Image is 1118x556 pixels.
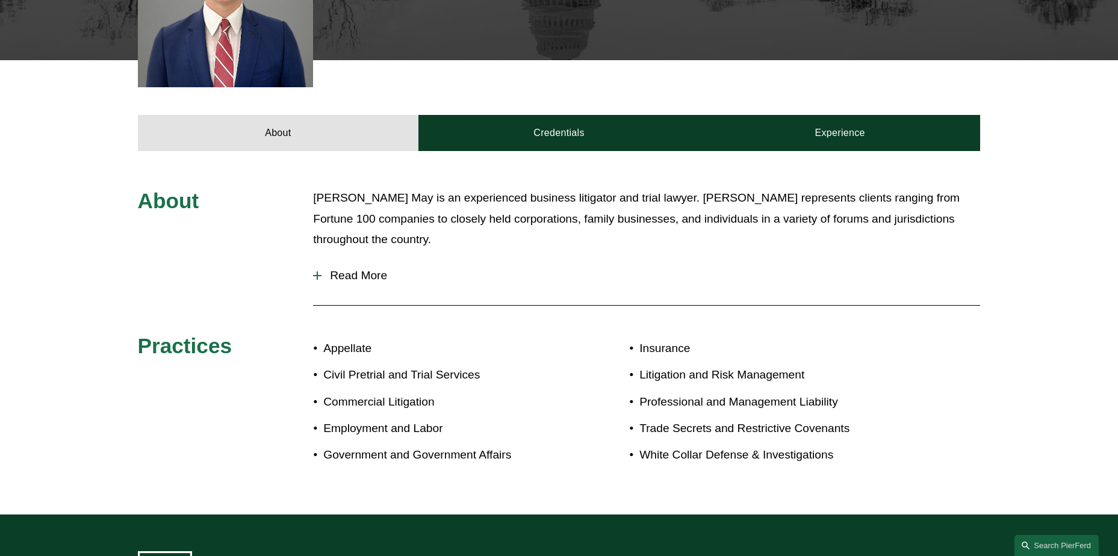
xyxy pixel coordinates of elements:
p: Government and Government Affairs [323,445,559,466]
a: Experience [700,115,981,151]
span: Practices [138,334,232,357]
a: Credentials [418,115,700,151]
p: Trade Secrets and Restrictive Covenants [639,418,910,439]
p: Civil Pretrial and Trial Services [323,365,559,386]
span: Read More [321,269,980,282]
p: Professional and Management Liability [639,392,910,413]
p: Employment and Labor [323,418,559,439]
a: Search this site [1014,535,1099,556]
p: White Collar Defense & Investigations [639,445,910,466]
p: Appellate [323,338,559,359]
button: Read More [313,260,980,291]
p: Litigation and Risk Management [639,365,910,386]
span: About [138,189,199,212]
p: Commercial Litigation [323,392,559,413]
p: Insurance [639,338,910,359]
p: [PERSON_NAME] May is an experienced business litigator and trial lawyer. [PERSON_NAME] represents... [313,188,980,250]
a: About [138,115,419,151]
